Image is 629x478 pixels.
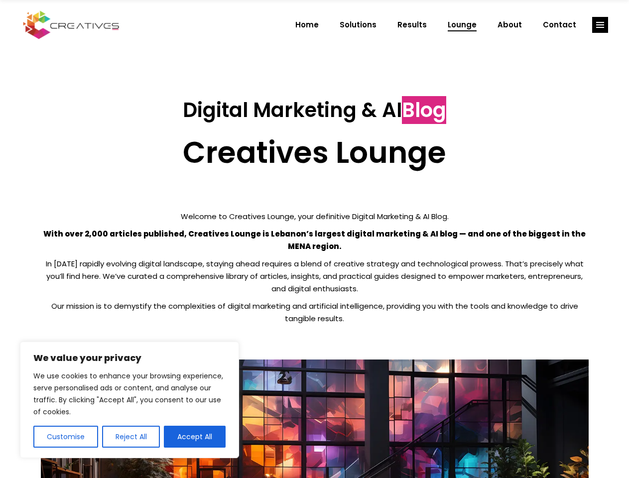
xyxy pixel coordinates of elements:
[164,426,226,448] button: Accept All
[498,12,522,38] span: About
[41,300,589,325] p: Our mission is to demystify the complexities of digital marketing and artificial intelligence, pr...
[487,12,532,38] a: About
[41,257,589,295] p: In [DATE] rapidly evolving digital landscape, staying ahead requires a blend of creative strategy...
[21,9,122,40] img: Creatives
[448,12,477,38] span: Lounge
[285,12,329,38] a: Home
[387,12,437,38] a: Results
[402,96,446,124] span: Blog
[437,12,487,38] a: Lounge
[397,12,427,38] span: Results
[33,426,98,448] button: Customise
[41,210,589,223] p: Welcome to Creatives Lounge, your definitive Digital Marketing & AI Blog.
[33,352,226,364] p: We value your privacy
[340,12,377,38] span: Solutions
[33,370,226,418] p: We use cookies to enhance your browsing experience, serve personalised ads or content, and analys...
[329,12,387,38] a: Solutions
[532,12,587,38] a: Contact
[295,12,319,38] span: Home
[41,134,589,170] h2: Creatives Lounge
[43,229,586,251] strong: With over 2,000 articles published, Creatives Lounge is Lebanon’s largest digital marketing & AI ...
[592,17,608,33] a: link
[102,426,160,448] button: Reject All
[41,98,589,122] h3: Digital Marketing & AI
[543,12,576,38] span: Contact
[20,342,239,458] div: We value your privacy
